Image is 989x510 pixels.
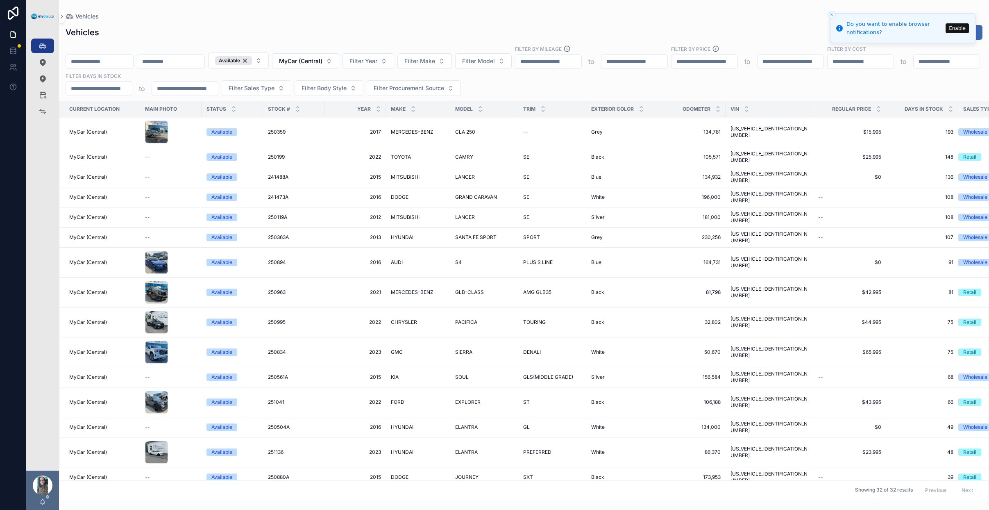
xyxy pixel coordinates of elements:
span: 105,571 [669,154,721,160]
a: -- [818,214,881,221]
a: 134,781 [669,129,721,135]
a: 50,670 [669,349,721,355]
div: scrollable content [26,33,59,130]
a: [US_VEHICLE_IDENTIFICATION_NUMBER] [730,171,808,184]
a: 181,000 [669,214,721,221]
a: GLB-CLASS [455,289,513,296]
a: Black [591,319,659,326]
span: TOURING [523,319,546,326]
a: Black [591,289,659,296]
div: Wholesale [963,259,987,266]
a: 241473A [268,194,320,200]
span: MyCar (Central) [69,234,107,241]
span: 193 [891,129,953,135]
a: [US_VEHICLE_IDENTIFICATION_NUMBER] [730,256,808,269]
span: MyCar (Central) [69,154,107,160]
span: 250199 [268,154,285,160]
a: Vehicles [66,12,99,20]
a: Available [206,373,258,381]
span: 108 [891,214,953,221]
span: 107 [891,234,953,241]
span: -- [818,214,823,221]
span: MyCar (Central) [69,374,107,380]
a: $44,995 [818,319,881,326]
a: [US_VEHICLE_IDENTIFICATION_NUMBER] [730,191,808,204]
span: Grey [591,129,603,135]
a: Blue [591,174,659,180]
a: MyCar (Central) [69,319,135,326]
a: 164,731 [669,259,721,266]
a: Grey [591,234,659,241]
span: MyCar (Central) [69,129,107,135]
a: White [591,349,659,355]
span: PLUS S LINE [523,259,553,266]
a: SPORT [523,234,581,241]
span: AUDI [391,259,403,266]
a: 250894 [268,259,320,266]
div: Wholesale [963,234,987,241]
span: DODGE [391,194,408,200]
span: S4 [455,259,462,266]
label: FILTER BY COST [827,45,866,52]
span: DENALI [523,349,541,355]
span: -- [145,234,150,241]
a: HYUNDAI [391,234,445,241]
span: Filter Year [349,57,377,65]
div: Retail [963,289,976,296]
a: 75 [891,319,953,326]
a: 250995 [268,319,320,326]
div: Wholesale [963,214,987,221]
a: MyCar (Central) [69,259,135,266]
a: [US_VEHICLE_IDENTIFICATION_NUMBER] [730,286,808,299]
a: CLA 250 [455,129,513,135]
span: -- [145,174,150,180]
a: 196,000 [669,194,721,200]
span: MERCEDES-BENZ [391,129,433,135]
span: Silver [591,214,605,221]
span: Grey [591,234,603,241]
span: LANCER [455,214,475,221]
a: 108 [891,194,953,200]
a: 250963 [268,289,320,296]
a: 91 [891,259,953,266]
span: MyCar (Central) [279,57,322,65]
span: LANCER [455,174,475,180]
span: GMC [391,349,403,355]
a: 241488A [268,174,320,180]
button: Select Button [208,52,269,69]
a: 136 [891,174,953,180]
a: 2021 [329,289,381,296]
button: Select Button [343,53,394,69]
a: -- [145,214,197,221]
a: Available [206,153,258,161]
a: 230,256 [669,234,721,241]
div: Available [211,348,232,356]
a: [US_VEHICLE_IDENTIFICATION_NUMBER] [730,125,808,139]
label: Filter By Mileage [515,45,562,52]
span: 2016 [329,259,381,266]
a: 250834 [268,349,320,355]
a: [US_VEHICLE_IDENTIFICATION_NUMBER] [730,231,808,244]
span: $25,995 [818,154,881,160]
span: 81,798 [669,289,721,296]
label: Filter Days In Stock [66,72,121,80]
a: Available [206,259,258,266]
a: $42,995 [818,289,881,296]
a: PLUS S LINE [523,259,581,266]
span: 250963 [268,289,286,296]
span: Blue [591,174,601,180]
span: $0 [818,259,881,266]
a: MITSUBISHI [391,174,445,180]
span: Black [591,319,604,326]
div: Available [211,373,232,381]
button: Enable [946,23,969,33]
span: 2012 [329,214,381,221]
a: Grey [591,129,659,135]
span: 250995 [268,319,286,326]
